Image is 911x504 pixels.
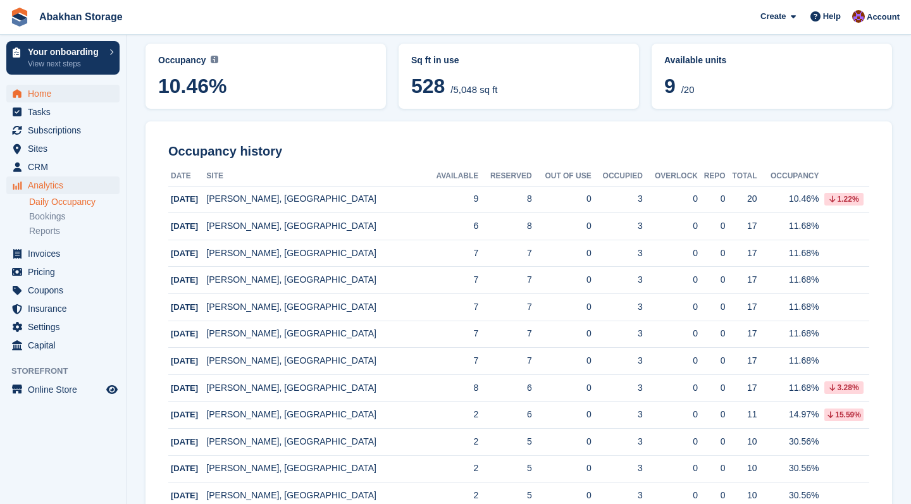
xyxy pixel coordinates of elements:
td: 2 [425,429,479,456]
a: Your onboarding View next steps [6,41,120,75]
td: 6 [478,402,531,429]
div: 3 [592,327,643,340]
td: 30.56% [757,455,819,482]
td: [PERSON_NAME], [GEOGRAPHIC_DATA] [206,213,424,240]
td: 7 [425,321,479,348]
div: 0 [698,273,726,286]
p: Your onboarding [28,47,103,56]
div: 1.22% [824,193,864,206]
th: Available [425,166,479,187]
th: Occupancy [757,166,819,187]
th: Total [726,166,757,187]
td: 10 [726,455,757,482]
td: 7 [478,294,531,321]
th: Overlock [643,166,698,187]
td: 17 [726,267,757,294]
div: 3 [592,462,643,475]
abbr: Current percentage of sq ft occupied [158,54,373,67]
div: 0 [643,489,698,502]
span: [DATE] [171,410,198,419]
a: Preview store [104,382,120,397]
span: Settings [28,318,104,336]
span: Online Store [28,381,104,398]
div: 3 [592,219,643,233]
td: 17 [726,240,757,267]
td: 11.68% [757,213,819,240]
a: menu [6,381,120,398]
td: 8 [478,213,531,240]
td: [PERSON_NAME], [GEOGRAPHIC_DATA] [206,267,424,294]
td: 6 [478,374,531,402]
td: 17 [726,294,757,321]
div: 0 [698,489,726,502]
td: 11.68% [757,267,819,294]
td: 14.97% [757,402,819,429]
div: 3 [592,247,643,260]
span: Occupancy [158,55,206,65]
span: Home [28,85,104,102]
div: 0 [643,462,698,475]
div: 3 [592,435,643,448]
td: 0 [532,321,592,348]
td: [PERSON_NAME], [GEOGRAPHIC_DATA] [206,455,424,482]
td: 0 [532,402,592,429]
td: [PERSON_NAME], [GEOGRAPHIC_DATA] [206,348,424,375]
a: menu [6,263,120,281]
img: William Abakhan [852,10,865,23]
span: [DATE] [171,194,198,204]
td: [PERSON_NAME], [GEOGRAPHIC_DATA] [206,429,424,456]
span: CRM [28,158,104,176]
span: 10.46% [158,75,373,97]
span: [DATE] [171,302,198,312]
div: 3 [592,300,643,314]
a: Daily Occupancy [29,196,120,208]
h2: Occupancy history [168,144,869,159]
td: 17 [726,213,757,240]
th: Repo [698,166,726,187]
a: menu [6,103,120,121]
div: 0 [643,381,698,395]
th: Occupied [592,166,643,187]
span: Account [867,11,900,23]
div: 0 [643,408,698,421]
a: menu [6,176,120,194]
div: 15.59% [824,409,864,421]
th: Site [206,166,424,187]
td: 7 [478,240,531,267]
td: 7 [425,240,479,267]
td: 7 [478,321,531,348]
span: [DATE] [171,329,198,338]
td: 11 [726,402,757,429]
td: [PERSON_NAME], [GEOGRAPHIC_DATA] [206,186,424,213]
span: 528 [411,75,445,97]
span: Pricing [28,263,104,281]
div: 0 [643,219,698,233]
a: Reports [29,225,120,237]
td: [PERSON_NAME], [GEOGRAPHIC_DATA] [206,240,424,267]
td: 0 [532,240,592,267]
span: [DATE] [171,491,198,500]
div: 0 [643,435,698,448]
td: [PERSON_NAME], [GEOGRAPHIC_DATA] [206,321,424,348]
td: 17 [726,321,757,348]
th: Out of Use [532,166,592,187]
div: 0 [698,327,726,340]
th: Date [168,166,206,187]
div: 0 [698,435,726,448]
td: 8 [425,374,479,402]
td: 10.46% [757,186,819,213]
div: 0 [643,192,698,206]
td: [PERSON_NAME], [GEOGRAPHIC_DATA] [206,294,424,321]
td: [PERSON_NAME], [GEOGRAPHIC_DATA] [206,402,424,429]
a: menu [6,85,120,102]
td: 0 [532,267,592,294]
a: menu [6,300,120,317]
a: menu [6,318,120,336]
span: Help [823,10,841,23]
td: 11.68% [757,294,819,321]
a: menu [6,245,120,262]
span: Coupons [28,281,104,299]
span: Storefront [11,365,126,378]
span: [DATE] [171,437,198,446]
div: 3 [592,381,643,395]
